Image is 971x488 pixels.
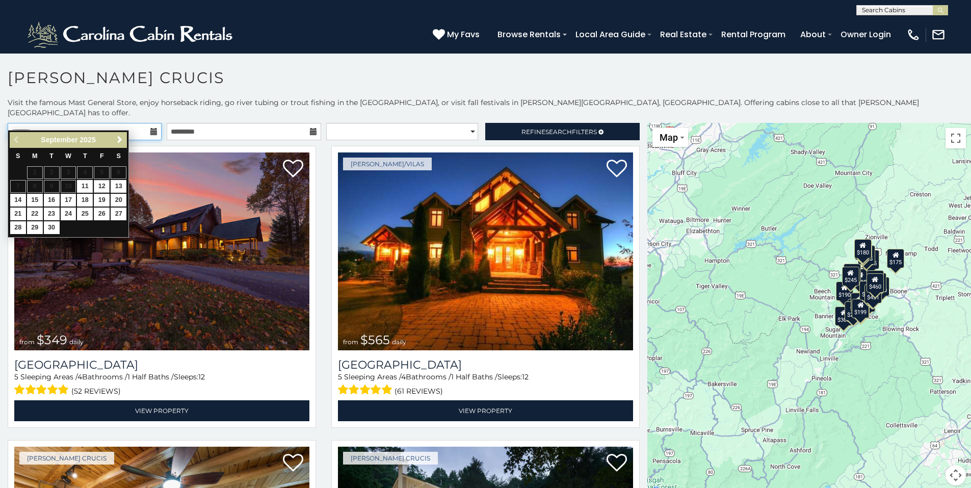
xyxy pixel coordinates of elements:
[14,372,18,381] span: 5
[10,221,26,234] a: 28
[865,284,882,303] div: $451
[854,239,872,258] div: $180
[94,194,110,207] a: 19
[127,372,174,381] span: 1 Half Baths /
[61,194,76,207] a: 17
[77,372,82,381] span: 4
[44,208,60,220] a: 23
[842,266,859,286] div: $245
[392,338,406,346] span: daily
[61,208,76,220] a: 24
[338,152,633,350] a: Wilderness Lodge from $565 daily
[111,194,126,207] a: 20
[338,152,633,350] img: Wilderness Lodge
[946,128,966,148] button: Toggle fullscreen view
[19,452,114,465] a: [PERSON_NAME] Crucis
[655,25,712,43] a: Real Estate
[69,338,84,346] span: daily
[395,384,443,398] span: (61 reviews)
[14,400,309,421] a: View Property
[343,158,432,170] a: [PERSON_NAME]/Vilas
[862,249,880,269] div: $155
[14,358,309,372] a: [GEOGRAPHIC_DATA]
[37,332,67,347] span: $349
[851,292,869,312] div: $250
[80,136,96,144] span: 2025
[522,372,529,381] span: 12
[10,194,26,207] a: 14
[492,25,566,43] a: Browse Rentals
[83,152,87,160] span: Thursday
[401,372,406,381] span: 4
[198,372,205,381] span: 12
[49,152,54,160] span: Tuesday
[931,28,946,42] img: mail-regular-white.png
[845,301,862,320] div: $230
[660,132,678,143] span: Map
[14,358,309,372] h3: Diamond Creek Lodge
[111,180,126,193] a: 13
[14,372,309,398] div: Sleeping Areas / Bathrooms / Sleeps:
[451,372,497,381] span: 1 Half Baths /
[835,306,853,325] div: $300
[858,245,876,265] div: $185
[32,152,38,160] span: Monday
[10,208,26,220] a: 21
[338,400,633,421] a: View Property
[338,358,633,372] a: [GEOGRAPHIC_DATA]
[433,28,482,41] a: My Favs
[19,338,35,346] span: from
[100,152,104,160] span: Friday
[77,180,93,193] a: 11
[360,332,390,347] span: $565
[77,208,93,220] a: 25
[716,25,791,43] a: Rental Program
[44,221,60,234] a: 30
[116,136,124,144] span: Next
[795,25,831,43] a: About
[27,221,43,234] a: 29
[77,194,93,207] a: 18
[521,128,597,136] span: Refine Filters
[867,270,884,290] div: $565
[946,465,966,485] button: Map camera controls
[94,180,110,193] a: 12
[14,152,309,350] a: Diamond Creek Lodge from $349 daily
[111,208,126,220] a: 27
[652,128,688,147] button: Change map style
[343,338,358,346] span: from
[16,152,20,160] span: Sunday
[855,241,873,260] div: $185
[338,372,633,398] div: Sleeping Areas / Bathrooms / Sleeps:
[283,159,303,180] a: Add to favorites
[835,25,896,43] a: Owner Login
[570,25,650,43] a: Local Area Guide
[836,281,853,300] div: $190
[447,28,480,41] span: My Favs
[887,248,905,268] div: $175
[485,123,639,140] a: RefineSearchFilters
[117,152,121,160] span: Saturday
[906,28,921,42] img: phone-regular-white.png
[867,273,884,292] div: $460
[545,128,572,136] span: Search
[44,194,60,207] a: 16
[343,452,438,465] a: [PERSON_NAME] Crucis
[27,194,43,207] a: 15
[844,263,861,282] div: $305
[71,384,121,398] span: (52 reviews)
[27,208,43,220] a: 22
[859,281,877,300] div: $410
[607,453,627,474] a: Add to favorites
[852,299,870,318] div: $199
[14,152,309,350] img: Diamond Creek Lodge
[283,453,303,474] a: Add to favorites
[94,208,110,220] a: 26
[113,134,126,146] a: Next
[338,358,633,372] h3: Wilderness Lodge
[338,372,342,381] span: 5
[65,152,71,160] span: Wednesday
[41,136,77,144] span: September
[25,19,237,50] img: White-1-2.png
[607,159,627,180] a: Add to favorites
